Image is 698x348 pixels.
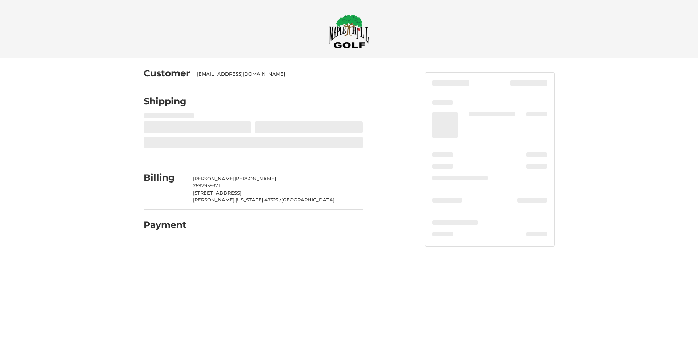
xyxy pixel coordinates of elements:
span: [GEOGRAPHIC_DATA] [281,197,334,203]
span: 2697939371 [193,183,220,188]
span: [PERSON_NAME], [193,197,236,203]
span: [STREET_ADDRESS] [193,190,241,196]
div: [EMAIL_ADDRESS][DOMAIN_NAME] [197,71,356,78]
span: [PERSON_NAME] [234,176,276,181]
span: 49323 / [264,197,281,203]
img: Maple Hill Golf [329,14,369,48]
h2: Payment [144,219,186,231]
span: [US_STATE], [236,197,264,203]
h2: Customer [144,68,190,79]
h2: Billing [144,172,186,183]
span: [PERSON_NAME] [193,176,234,181]
h2: Shipping [144,96,186,107]
iframe: Google Customer Reviews [638,328,698,348]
